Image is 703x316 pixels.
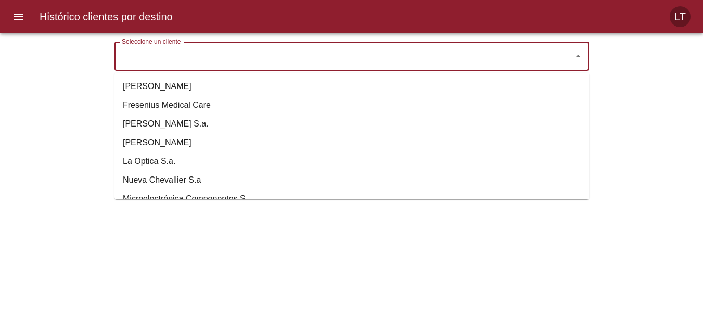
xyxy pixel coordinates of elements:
button: menu [6,4,31,29]
li: Nueva Chevallier S.a [114,171,589,189]
li: [PERSON_NAME] [114,77,589,96]
li: Fresenius Medical Care [114,96,589,115]
li: [PERSON_NAME] S.a. [114,115,589,133]
div: Abrir información de usuario [670,6,691,27]
li: Microelectrónica Componentes S [114,189,589,208]
button: Close [571,49,585,64]
li: La Optica S.a. [114,152,589,171]
div: LT [670,6,691,27]
h6: Histórico clientes por destino [40,8,173,25]
li: [PERSON_NAME] [114,133,589,152]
